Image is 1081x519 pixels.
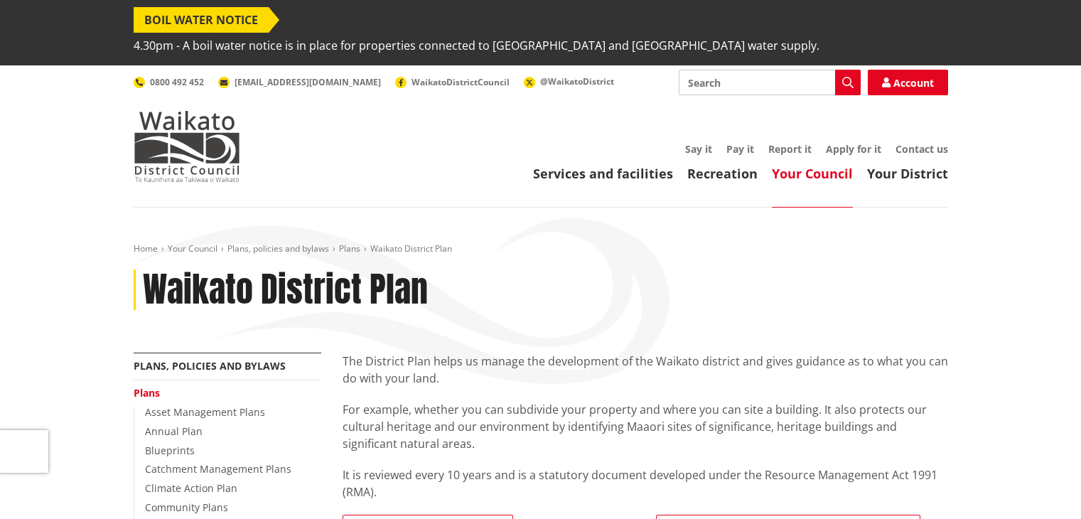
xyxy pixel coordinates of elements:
[145,481,237,495] a: Climate Action Plan
[339,242,360,255] a: Plans
[768,142,812,156] a: Report it
[343,466,948,501] p: It is reviewed every 10 years and is a statutory document developed under the Resource Management...
[679,70,861,95] input: Search input
[896,142,948,156] a: Contact us
[868,70,948,95] a: Account
[412,76,510,88] span: WaikatoDistrictCouncil
[772,165,853,182] a: Your Council
[134,359,286,373] a: Plans, policies and bylaws
[343,353,948,387] p: The District Plan helps us manage the development of the Waikato district and gives guidance as t...
[227,242,329,255] a: Plans, policies and bylaws
[134,242,158,255] a: Home
[134,111,240,182] img: Waikato District Council - Te Kaunihera aa Takiwaa o Waikato
[540,75,614,87] span: @WaikatoDistrict
[395,76,510,88] a: WaikatoDistrictCouncil
[533,165,673,182] a: Services and facilities
[134,243,948,255] nav: breadcrumb
[726,142,754,156] a: Pay it
[687,165,758,182] a: Recreation
[145,424,203,438] a: Annual Plan
[524,75,614,87] a: @WaikatoDistrict
[134,386,160,400] a: Plans
[134,33,819,58] span: 4.30pm - A boil water notice is in place for properties connected to [GEOGRAPHIC_DATA] and [GEOGR...
[134,7,269,33] span: BOIL WATER NOTICE
[370,242,452,255] span: Waikato District Plan
[145,444,195,457] a: Blueprints
[685,142,712,156] a: Say it
[145,501,228,514] a: Community Plans
[134,76,204,88] a: 0800 492 452
[235,76,381,88] span: [EMAIL_ADDRESS][DOMAIN_NAME]
[168,242,217,255] a: Your Council
[145,462,291,476] a: Catchment Management Plans
[218,76,381,88] a: [EMAIL_ADDRESS][DOMAIN_NAME]
[143,269,428,311] h1: Waikato District Plan
[867,165,948,182] a: Your District
[826,142,881,156] a: Apply for it
[150,76,204,88] span: 0800 492 452
[343,401,948,452] p: For example, whether you can subdivide your property and where you can site a building. It also p...
[145,405,265,419] a: Asset Management Plans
